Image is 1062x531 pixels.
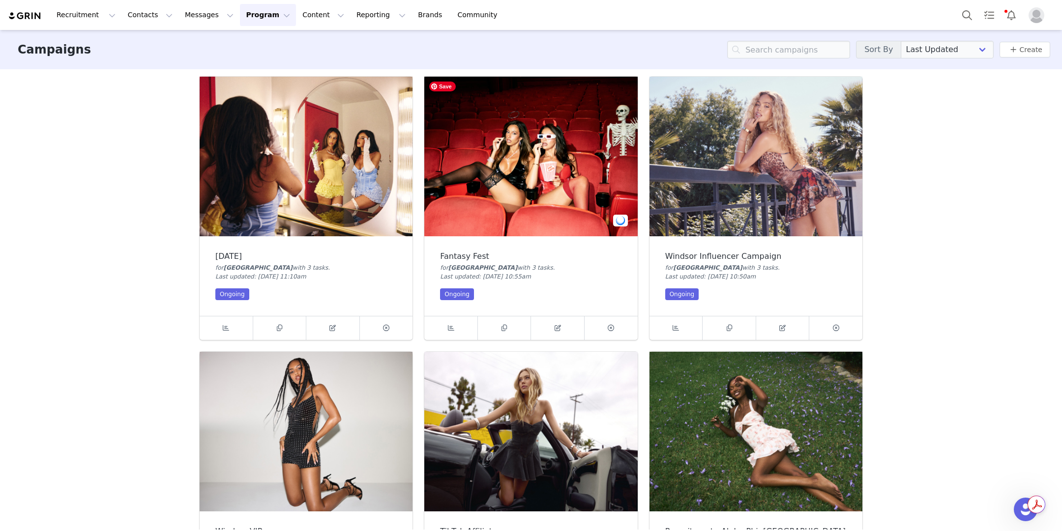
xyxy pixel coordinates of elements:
div: Ongoing [215,288,249,300]
button: Program [240,4,296,26]
div: for with 3 task . [215,263,397,272]
a: Brands [412,4,451,26]
div: Last updated: [DATE] 10:50am [665,272,847,281]
a: Create [1007,44,1042,56]
img: Windsor Influencer Campaign [649,77,862,236]
button: Profile [1023,7,1054,23]
img: Fantasy Fest [424,77,637,236]
iframe: Intercom live chat [1014,498,1037,521]
div: Last updated: [DATE] 11:10am [215,272,397,281]
button: Contacts [122,4,178,26]
button: Search [956,4,978,26]
span: s [550,264,553,271]
div: Ongoing [665,288,699,300]
button: Recruitment [51,4,121,26]
div: [DATE] [215,252,397,261]
img: Halloween 2025 [200,77,413,236]
div: Ongoing [440,288,474,300]
a: Tasks [978,4,1000,26]
button: Content [296,4,350,26]
span: [GEOGRAPHIC_DATA] [448,264,518,271]
button: Create [1000,42,1050,57]
span: Save [429,82,456,91]
a: Community [452,4,508,26]
div: Fantasy Fest [440,252,621,261]
img: Windsor VIP [200,352,413,511]
span: [GEOGRAPHIC_DATA] [224,264,293,271]
div: for with 3 task . [665,263,847,272]
input: Search campaigns [727,41,850,58]
img: placeholder-profile.jpg [1029,7,1044,23]
button: Notifications [1001,4,1022,26]
span: [GEOGRAPHIC_DATA] [673,264,742,271]
div: Last updated: [DATE] 10:55am [440,272,621,281]
img: TikTok Affiliate [424,352,637,511]
span: s [775,264,778,271]
div: for with 3 task . [440,263,621,272]
button: Messages [179,4,239,26]
span: s [325,264,328,271]
button: Reporting [351,4,412,26]
h3: Campaigns [18,41,91,58]
img: Recruitment - Alpha Phi, Western University [649,352,862,511]
div: Windsor Influencer Campaign [665,252,847,261]
img: grin logo [8,11,42,21]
